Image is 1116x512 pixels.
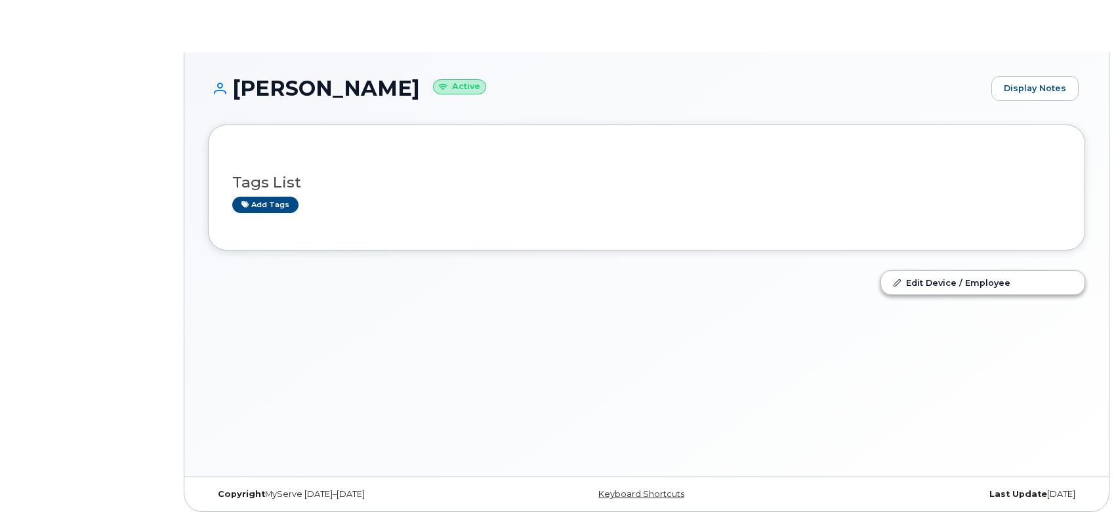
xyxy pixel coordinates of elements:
h1: [PERSON_NAME] [208,77,985,100]
strong: Last Update [989,489,1047,499]
a: Edit Device / Employee [881,271,1085,294]
div: [DATE] [793,489,1085,500]
h3: Tags List [232,174,1061,191]
div: MyServe [DATE]–[DATE] [208,489,501,500]
small: Active [433,79,486,94]
strong: Copyright [218,489,265,499]
a: Add tags [232,197,299,213]
a: Keyboard Shortcuts [598,489,684,499]
a: Display Notes [991,76,1079,101]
